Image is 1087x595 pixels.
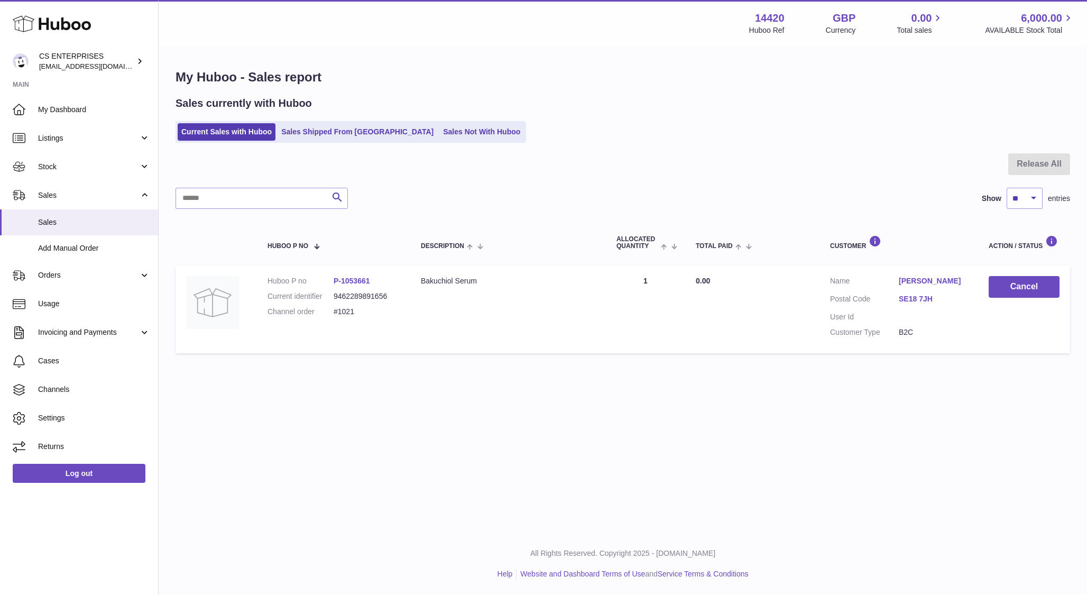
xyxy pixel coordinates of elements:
[833,11,855,25] strong: GBP
[1048,194,1070,204] span: entries
[897,11,944,35] a: 0.00 Total sales
[334,291,400,301] dd: 9462289891656
[616,236,658,250] span: ALLOCATED Quantity
[176,96,312,111] h2: Sales currently with Huboo
[498,570,513,578] a: Help
[826,25,856,35] div: Currency
[755,11,785,25] strong: 14420
[749,25,785,35] div: Huboo Ref
[985,25,1074,35] span: AVAILABLE Stock Total
[1021,11,1062,25] span: 6,000.00
[830,294,899,307] dt: Postal Code
[989,235,1060,250] div: Action / Status
[13,464,145,483] a: Log out
[39,62,155,70] span: [EMAIL_ADDRESS][DOMAIN_NAME]
[268,307,334,317] dt: Channel order
[982,194,1001,204] label: Show
[439,123,524,141] a: Sales Not With Huboo
[268,276,334,286] dt: Huboo P no
[38,162,139,172] span: Stock
[696,243,733,250] span: Total paid
[38,442,150,452] span: Returns
[897,25,944,35] span: Total sales
[985,11,1074,35] a: 6,000.00 AVAILABLE Stock Total
[38,327,139,337] span: Invoicing and Payments
[39,51,134,71] div: CS ENTERPRISES
[520,570,645,578] a: Website and Dashboard Terms of Use
[278,123,437,141] a: Sales Shipped From [GEOGRAPHIC_DATA]
[178,123,275,141] a: Current Sales with Huboo
[606,266,685,353] td: 1
[38,133,139,143] span: Listings
[268,243,308,250] span: Huboo P no
[830,276,899,289] dt: Name
[38,243,150,253] span: Add Manual Order
[899,294,968,304] a: SE18 7JH
[421,243,464,250] span: Description
[186,276,239,329] img: no-photo.jpg
[421,276,595,286] div: Bakuchiol Serum
[268,291,334,301] dt: Current identifier
[38,105,150,115] span: My Dashboard
[167,548,1079,559] p: All Rights Reserved. Copyright 2025 - [DOMAIN_NAME]
[38,270,139,280] span: Orders
[911,11,932,25] span: 0.00
[38,356,150,366] span: Cases
[334,307,400,317] dd: #1021
[899,276,968,286] a: [PERSON_NAME]
[38,217,150,227] span: Sales
[13,53,29,69] img: csenterprisesholding@gmail.com
[38,413,150,423] span: Settings
[38,299,150,309] span: Usage
[176,69,1070,86] h1: My Huboo - Sales report
[38,385,150,395] span: Channels
[830,312,899,322] dt: User Id
[989,276,1060,298] button: Cancel
[658,570,749,578] a: Service Terms & Conditions
[38,190,139,200] span: Sales
[830,327,899,337] dt: Customer Type
[830,235,968,250] div: Customer
[334,277,370,285] a: P-1053661
[899,327,968,337] dd: B2C
[696,277,710,285] span: 0.00
[517,569,748,579] li: and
